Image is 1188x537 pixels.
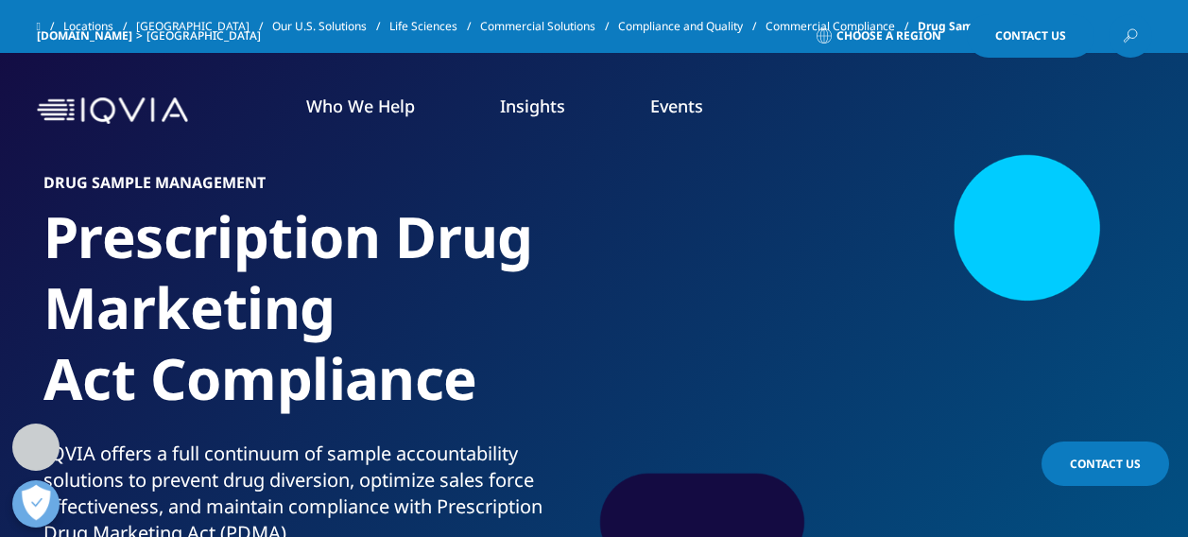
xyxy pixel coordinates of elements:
a: Contact Us [1042,442,1169,486]
nav: Primary [196,66,1152,155]
a: Who We Help [306,95,415,117]
div: [GEOGRAPHIC_DATA] [146,28,268,43]
span: Choose a Region [836,28,941,43]
button: Open Preferences [12,480,60,528]
span: Contact Us [1070,456,1141,472]
a: Insights [500,95,565,117]
h1: Prescription Drug Marketing Act Compliance [43,201,587,441]
span: Contact Us [995,30,1066,42]
h6: Drug Sample Management [43,175,587,201]
img: IQVIA Healthcare Information Technology and Pharma Clinical Research Company [37,97,188,125]
a: Events [650,95,703,117]
a: [DOMAIN_NAME] [37,27,132,43]
a: Contact Us [967,14,1094,58]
